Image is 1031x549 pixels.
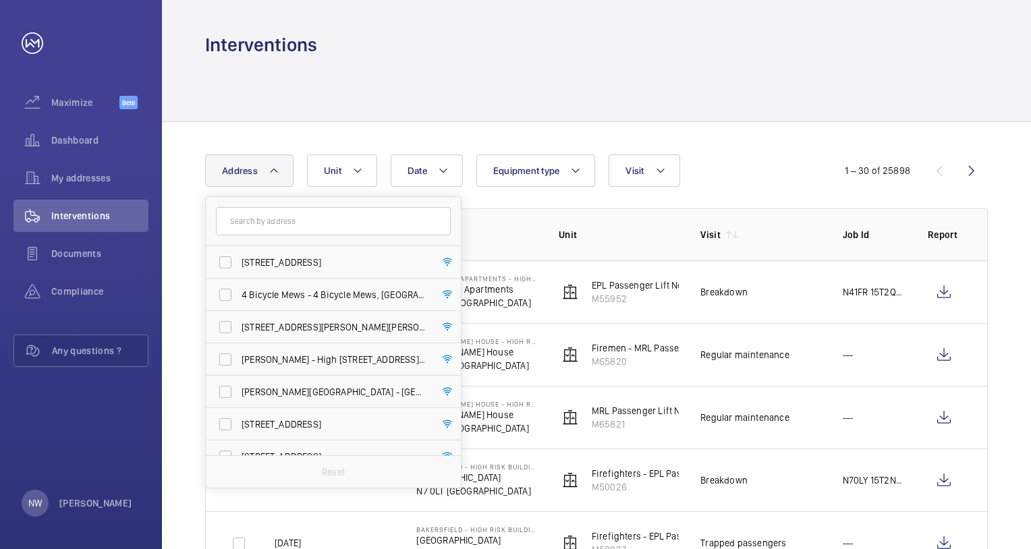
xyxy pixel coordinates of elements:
span: [STREET_ADDRESS] [242,450,427,463]
span: [STREET_ADDRESS] [242,256,427,269]
p: [PERSON_NAME] House [416,345,536,359]
div: Breakdown [700,285,748,299]
p: Birchwood Apartments [416,283,536,296]
p: M55952 [592,292,691,306]
span: Maximize [51,96,119,109]
p: Bakersfield - High Risk Building [416,525,536,533]
span: Address [222,165,258,176]
div: Breakdown [700,473,748,487]
span: Equipment type [493,165,560,176]
div: Regular maintenance [700,348,789,362]
span: Interventions [51,209,148,223]
span: Documents [51,247,148,260]
p: [PERSON_NAME] House [416,408,536,422]
span: Any questions ? [52,344,148,357]
p: M50026 [592,480,746,494]
span: My addresses [51,171,148,185]
p: Firefighters - EPL Passenger Lift No 1 [592,467,746,480]
p: M65820 [592,355,782,368]
p: MRL Passenger Lift No 1 left hand [592,404,731,417]
p: --- [843,411,854,424]
p: Address [416,228,536,241]
p: EPL Passenger Lift No 2 [592,279,691,292]
button: Equipment type [476,154,596,187]
button: Date [391,154,463,187]
p: M65821 [592,417,731,431]
p: [PERSON_NAME] House - High Risk Building [416,337,536,345]
p: Bakersfield - High Risk Building [416,463,536,471]
p: [PERSON_NAME] House - High Risk Building [416,400,536,408]
div: Regular maintenance [700,411,789,424]
p: Unit [559,228,679,241]
button: Address [205,154,294,187]
p: [GEOGRAPHIC_DATA] [416,533,536,547]
p: [GEOGRAPHIC_DATA] [416,471,536,484]
p: E1 0FE [GEOGRAPHIC_DATA] [416,422,536,435]
span: Unit [324,165,341,176]
div: 1 – 30 of 25898 [845,164,910,177]
p: Firefighters - EPL Passenger Lift No 2 [592,529,748,543]
span: Compliance [51,285,148,298]
span: [STREET_ADDRESS] [242,417,427,431]
span: [PERSON_NAME][GEOGRAPHIC_DATA] - [GEOGRAPHIC_DATA] [242,385,427,399]
button: Unit [307,154,377,187]
p: Visit [700,228,721,241]
p: Reset [322,465,345,479]
span: [STREET_ADDRESS][PERSON_NAME][PERSON_NAME] [242,320,427,334]
img: elevator.svg [562,409,578,426]
p: NW [28,496,42,510]
img: elevator.svg [562,347,578,363]
p: N41FR 15T2QGQ/JG [843,285,906,299]
p: E1 0FE [GEOGRAPHIC_DATA] [416,359,536,372]
p: [PERSON_NAME] [59,496,132,510]
p: Firemen - MRL Passenger Lift No 2 right hand [592,341,782,355]
button: Visit [609,154,679,187]
img: elevator.svg [562,472,578,488]
input: Search by address [216,207,451,235]
p: --- [843,348,854,362]
span: Dashboard [51,134,148,147]
img: elevator.svg [562,284,578,300]
span: Visit [625,165,644,176]
p: Birchwood Apartments - High Risk Building [416,274,536,283]
span: Beta [119,96,138,109]
h1: Interventions [205,32,317,57]
p: N7 0LT [GEOGRAPHIC_DATA] [416,484,536,498]
span: [PERSON_NAME] - High [STREET_ADDRESS][PERSON_NAME] [242,353,427,366]
p: N70LY 15T2N0C/HT [843,473,906,487]
span: 4 Bicycle Mews - 4 Bicycle Mews, [GEOGRAPHIC_DATA] 6FF [242,288,427,301]
p: N4 1FR [GEOGRAPHIC_DATA] [416,296,536,310]
span: Date [408,165,427,176]
p: Job Id [843,228,906,241]
p: Report [928,228,960,241]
